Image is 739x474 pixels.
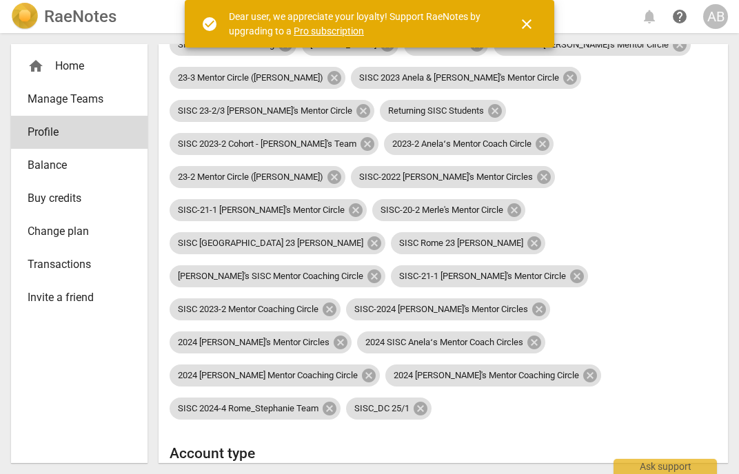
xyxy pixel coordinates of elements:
[44,7,117,26] h2: RaeNotes
[170,199,367,221] div: SISC-21-1 [PERSON_NAME]'s Mentor Circle
[11,3,39,30] img: Logo
[510,8,543,41] button: Close
[28,58,44,74] span: home
[391,232,545,254] div: SISC Rome 23 [PERSON_NAME]
[351,73,567,83] span: SISC 2023 Anela & [PERSON_NAME]'s Mentor Circle
[11,83,148,116] a: Manage Teams
[28,157,120,174] span: Balance
[494,34,691,56] div: SISC-22-2 [PERSON_NAME]'s Mentor Circle
[11,3,117,30] a: LogoRaeNotes
[11,215,148,248] a: Change plan
[170,73,332,83] span: 23-3 Mentor Circle ([PERSON_NAME])
[346,404,418,414] span: SISC_DC 25/1
[351,67,581,89] div: SISC 2023 Anela & [PERSON_NAME]'s Mentor Circle
[170,298,341,320] div: SISC 2023-2 Mentor Coaching Circle
[391,271,574,282] span: SISC-21-1 [PERSON_NAME]'s Mentor Circle
[294,25,364,37] a: Pro subscription
[11,248,148,281] a: Transactions
[170,100,374,122] div: SISC 23-2/3 [PERSON_NAME]'s Mentor Circle
[357,338,532,348] span: 2024 SISC Anelaʻs Mentor Coach Circles
[518,16,535,32] span: close
[170,305,327,315] span: SISC 2023-2 Mentor Coaching Circle
[28,190,120,207] span: Buy credits
[201,16,218,32] span: check_circle
[170,364,380,387] div: 2024 [PERSON_NAME] Mentor Coaching Circle
[170,371,366,381] span: 2024 [PERSON_NAME] Mentor Coaching Circle
[170,271,372,282] span: [PERSON_NAME]'s SISC Mentor Coaching Circle
[357,331,545,353] div: 2024 SISC Anelaʻs Mentor Coach Circles
[372,205,512,216] span: SISC-20-2 Merle's Mentor Circle
[614,459,717,474] div: Ask support
[170,265,385,287] div: [PERSON_NAME]'s SISC Mentor Coaching Circle
[170,445,717,462] h2: Account type
[372,199,525,221] div: SISC-20-2 Merle's Mentor Circle
[351,172,541,183] span: SISC-2022 [PERSON_NAME]'s Mentor Circles
[11,116,148,149] a: Profile
[380,100,506,122] div: Returning SISC Students
[11,182,148,215] a: Buy credits
[11,281,148,314] a: Invite a friend
[170,139,365,150] span: SISC 2023-2 Cohort - [PERSON_NAME]'s Team
[170,67,345,89] div: 23-3 Mentor Circle ([PERSON_NAME])
[11,149,148,182] a: Balance
[703,4,728,29] button: AB
[170,106,361,116] span: SISC 23-2/3 [PERSON_NAME]'s Mentor Circle
[346,305,536,315] span: SISC-2024 [PERSON_NAME]'s Mentor Circles
[170,166,345,188] div: 23-2 Mentor Circle ([PERSON_NAME])
[170,205,353,216] span: SISC-21-1 [PERSON_NAME]'s Mentor Circle
[384,133,554,155] div: 2023-2 Anelaʻs Mentor Coach Circle
[391,238,532,249] span: SISC Rome 23 [PERSON_NAME]
[170,40,283,50] span: SISC Mentors in Training
[170,331,352,353] div: 2024 [PERSON_NAME]'s Mentor Circles
[351,166,555,188] div: SISC-2022 [PERSON_NAME]'s Mentor Circles
[494,40,677,50] span: SISC-22-2 [PERSON_NAME]'s Mentor Circle
[170,34,296,56] div: SISC Mentors in Training
[671,8,688,25] span: help
[170,172,332,183] span: 23-2 Mentor Circle ([PERSON_NAME])
[28,289,120,306] span: Invite a friend
[28,256,120,273] span: Transactions
[28,223,120,240] span: Change plan
[28,91,120,107] span: Manage Teams
[170,133,378,155] div: SISC 2023-2 Cohort - [PERSON_NAME]'s Team
[385,364,601,387] div: 2024 [PERSON_NAME]'s Mentor Coaching Circle
[28,124,120,141] span: Profile
[229,10,494,38] div: Dear user, we appreciate your loyalty! Support RaeNotes by upgrading to a
[346,398,432,420] div: SISC_DC 25/1
[170,338,338,348] span: 2024 [PERSON_NAME]'s Mentor Circles
[380,106,492,116] span: Returning SISC Students
[346,298,550,320] div: SISC-2024 [PERSON_NAME]'s Mentor Circles
[11,50,148,83] div: Home
[384,139,540,150] span: 2023-2 Anelaʻs Mentor Coach Circle
[170,232,385,254] div: SISC [GEOGRAPHIC_DATA] 23 [PERSON_NAME]
[391,265,588,287] div: SISC-21-1 [PERSON_NAME]'s Mentor Circle
[170,398,341,420] div: SISC 2024-4 Rome_Stephanie Team
[170,238,372,249] span: SISC [GEOGRAPHIC_DATA] 23 [PERSON_NAME]
[28,58,120,74] div: Home
[667,4,692,29] a: Help
[170,404,327,414] span: SISC 2024-4 Rome_Stephanie Team
[385,371,587,381] span: 2024 [PERSON_NAME]'s Mentor Coaching Circle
